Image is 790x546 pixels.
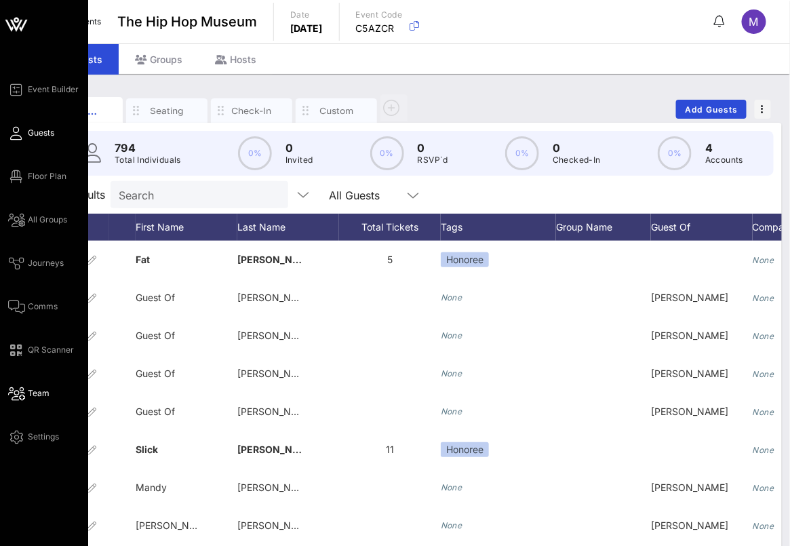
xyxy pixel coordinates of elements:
span: Floor Plan [28,170,66,182]
div: 11 [339,431,441,469]
a: Comms [8,298,58,315]
p: Event Code [356,8,403,22]
span: [PERSON_NAME] [237,406,315,417]
i: None [753,293,774,303]
span: [PERSON_NAME] [237,520,315,531]
div: [PERSON_NAME] [651,279,753,317]
p: Accounts [705,153,743,167]
div: Honoree [441,252,489,267]
div: Custom [316,104,357,117]
span: M [749,15,759,28]
span: The Hip Hop Museum [117,12,257,32]
i: None [753,483,774,493]
span: [PERSON_NAME] [136,520,214,531]
div: [PERSON_NAME] [651,393,753,431]
p: RSVP`d [418,153,448,167]
div: [PERSON_NAME] [651,469,753,507]
a: Team [8,385,50,402]
i: None [753,407,774,417]
span: [PERSON_NAME] [237,368,315,379]
p: Date [290,8,323,22]
div: All Guests [329,189,380,201]
p: 794 [115,140,181,156]
span: Guest Of [136,330,175,341]
i: None [441,482,462,492]
span: Journeys [28,257,64,269]
div: Groups [119,44,199,75]
p: Checked-In [553,153,601,167]
i: None [753,369,774,379]
i: None [753,521,774,531]
span: Comms [28,300,58,313]
p: C5AZCR [356,22,403,35]
div: Tags [441,214,556,241]
p: Invited [285,153,313,167]
div: Total Tickets [339,214,441,241]
span: Slick [136,444,158,455]
span: Add Guests [685,104,738,115]
p: 0 [553,140,601,156]
span: [PERSON_NAME] [237,482,315,493]
a: QR Scanner [8,342,74,358]
div: [PERSON_NAME] [651,355,753,393]
span: All Groups [28,214,67,226]
span: [PERSON_NAME] [237,330,315,341]
span: Event Builder [28,83,79,96]
a: All Groups [8,212,67,228]
div: 5 [339,241,441,279]
p: Total Individuals [115,153,181,167]
p: 0 [418,140,448,156]
i: None [441,330,462,340]
div: All Guests [321,181,429,208]
i: None [441,368,462,378]
div: Last Name [237,214,339,241]
span: Guest Of [136,406,175,417]
span: [PERSON_NAME] [237,254,317,265]
p: [DATE] [290,22,323,35]
div: [PERSON_NAME] [651,507,753,545]
div: Guest Of [651,214,753,241]
p: 0 [285,140,313,156]
div: Seating [146,104,187,117]
div: [PERSON_NAME] [651,317,753,355]
span: Guest Of [136,368,175,379]
p: 4 [705,140,743,156]
i: None [441,406,462,416]
a: Guests [8,125,54,141]
a: Event Builder [8,81,79,98]
div: M [742,9,766,34]
a: Settings [8,429,59,445]
div: First Name [136,214,237,241]
span: Mandy [136,482,167,493]
button: Add Guests [676,100,747,119]
div: Group Name [556,214,651,241]
i: None [753,445,774,455]
span: Settings [28,431,59,443]
span: Guests [28,127,54,139]
i: None [753,331,774,341]
span: QR Scanner [28,344,74,356]
div: Honoree [441,442,489,457]
span: [PERSON_NAME] [237,292,315,303]
i: None [753,255,774,265]
div: Check-In [231,104,272,117]
span: Guest Of [136,292,175,303]
div: Hosts [199,44,273,75]
span: [PERSON_NAME] [237,444,317,455]
span: Team [28,387,50,399]
a: Floor Plan [8,168,66,184]
a: Journeys [8,255,64,271]
span: Fat [136,254,150,265]
i: None [441,520,462,530]
i: None [441,292,462,303]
